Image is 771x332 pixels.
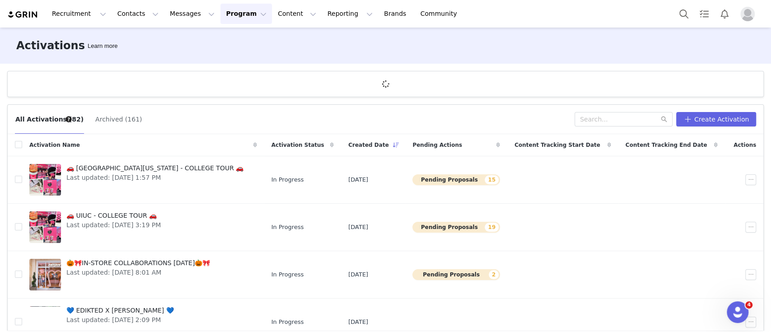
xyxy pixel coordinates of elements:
[47,4,112,24] button: Recruitment
[16,37,85,54] h3: Activations
[66,315,174,325] span: Last updated: [DATE] 2:09 PM
[348,318,368,327] span: [DATE]
[674,4,694,24] button: Search
[66,258,210,268] span: 🎃🎀IN-STORE COLLABORATIONS [DATE]🎃🎀
[66,173,243,182] span: Last updated: [DATE] 1:57 PM
[29,141,80,149] span: Activation Name
[66,220,161,230] span: Last updated: [DATE] 3:19 PM
[66,268,210,277] span: Last updated: [DATE] 8:01 AM
[15,112,84,126] button: All Activations (82)
[66,211,161,220] span: 🚗 UIUC - COLLEGE TOUR 🚗
[735,7,764,21] button: Profile
[348,270,368,279] span: [DATE]
[378,4,414,24] a: Brands
[95,112,142,126] button: Archived (161)
[29,209,257,245] a: 🚗 UIUC - COLLEGE TOUR 🚗Last updated: [DATE] 3:19 PM
[322,4,378,24] button: Reporting
[271,223,304,232] span: In Progress
[626,141,707,149] span: Content Tracking End Date
[725,136,763,154] div: Actions
[66,164,243,173] span: 🚗 [GEOGRAPHIC_DATA][US_STATE] - COLLEGE TOUR 🚗
[415,4,467,24] a: Community
[745,301,752,309] span: 4
[348,223,368,232] span: [DATE]
[514,141,600,149] span: Content Tracking Start Date
[271,270,304,279] span: In Progress
[348,175,368,184] span: [DATE]
[66,306,174,315] span: 💙 EDIKTED X [PERSON_NAME] 💙
[740,7,755,21] img: placeholder-profile.jpg
[715,4,734,24] button: Notifications
[7,10,39,19] img: grin logo
[348,141,389,149] span: Created Date
[412,174,500,185] button: Pending Proposals15
[220,4,272,24] button: Program
[29,257,257,293] a: 🎃🎀IN-STORE COLLABORATIONS [DATE]🎃🎀Last updated: [DATE] 8:01 AM
[86,42,119,51] div: Tooltip anchor
[694,4,714,24] a: Tasks
[271,318,304,327] span: In Progress
[412,141,462,149] span: Pending Actions
[164,4,220,24] button: Messages
[575,112,673,126] input: Search...
[112,4,164,24] button: Contacts
[29,162,257,198] a: 🚗 [GEOGRAPHIC_DATA][US_STATE] - COLLEGE TOUR 🚗Last updated: [DATE] 1:57 PM
[676,112,756,126] button: Create Activation
[271,141,324,149] span: Activation Status
[65,115,73,123] div: Tooltip anchor
[412,222,500,233] button: Pending Proposals19
[727,301,748,323] iframe: Intercom live chat
[412,269,500,280] button: Pending Proposals2
[271,175,304,184] span: In Progress
[272,4,322,24] button: Content
[661,116,667,122] i: icon: search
